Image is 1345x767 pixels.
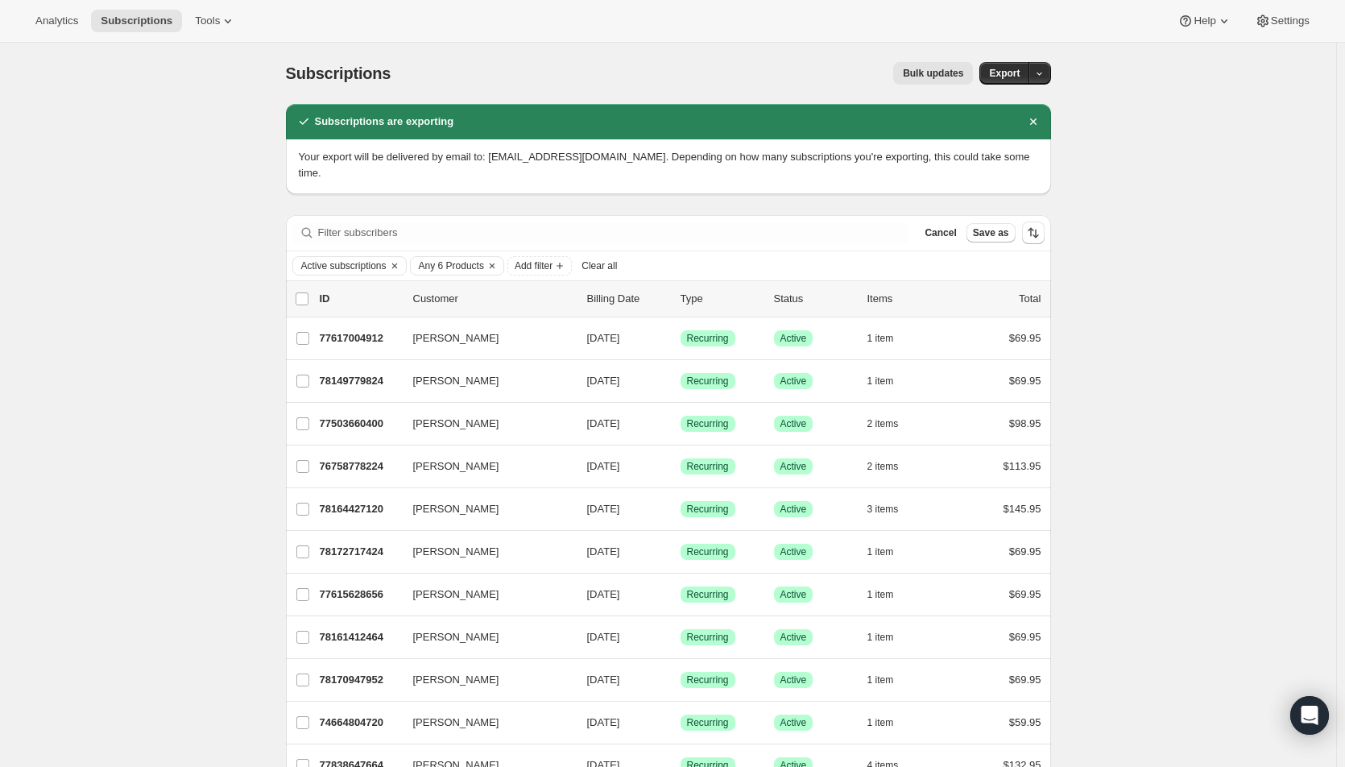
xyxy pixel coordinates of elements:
[301,259,387,272] span: Active subscriptions
[1271,15,1310,27] span: Settings
[867,674,894,686] span: 1 item
[403,710,565,736] button: [PERSON_NAME]
[1009,588,1041,600] span: $69.95
[1009,417,1041,429] span: $98.95
[867,413,917,435] button: 2 items
[413,629,499,645] span: [PERSON_NAME]
[687,545,729,558] span: Recurring
[687,631,729,644] span: Recurring
[780,545,807,558] span: Active
[1022,110,1045,133] button: Dismiss notification
[403,667,565,693] button: [PERSON_NAME]
[299,151,1030,179] span: Your export will be delivered by email to: [EMAIL_ADDRESS][DOMAIN_NAME]. Depending on how many su...
[320,413,1041,435] div: 77503660400[PERSON_NAME][DATE]SuccessRecurringSuccessActive2 items$98.95
[587,716,620,728] span: [DATE]
[320,541,1041,563] div: 78172717424[PERSON_NAME][DATE]SuccessRecurringSuccessActive1 item$69.95
[989,67,1020,80] span: Export
[780,460,807,473] span: Active
[780,588,807,601] span: Active
[320,498,1041,520] div: 78164427120[PERSON_NAME][DATE]SuccessRecurringSuccessActive3 items$145.95
[966,223,1016,243] button: Save as
[687,460,729,473] span: Recurring
[320,672,400,688] p: 78170947952
[918,223,962,243] button: Cancel
[867,545,894,558] span: 1 item
[587,503,620,515] span: [DATE]
[320,291,400,307] p: ID
[413,672,499,688] span: [PERSON_NAME]
[413,458,499,475] span: [PERSON_NAME]
[867,669,912,691] button: 1 item
[320,416,400,432] p: 77503660400
[780,417,807,430] span: Active
[587,375,620,387] span: [DATE]
[413,544,499,560] span: [PERSON_NAME]
[903,67,963,80] span: Bulk updates
[867,327,912,350] button: 1 item
[867,716,894,729] span: 1 item
[1009,375,1041,387] span: $69.95
[867,455,917,478] button: 2 items
[925,226,956,239] span: Cancel
[413,291,574,307] p: Customer
[320,327,1041,350] div: 77617004912[PERSON_NAME][DATE]SuccessRecurringSuccessActive1 item$69.95
[867,417,899,430] span: 2 items
[681,291,761,307] div: Type
[320,629,400,645] p: 78161412464
[484,257,500,275] button: Clear
[320,330,400,346] p: 77617004912
[867,503,899,516] span: 3 items
[687,716,729,729] span: Recurring
[185,10,246,32] button: Tools
[320,544,400,560] p: 78172717424
[413,587,499,603] span: [PERSON_NAME]
[587,417,620,429] span: [DATE]
[195,15,220,27] span: Tools
[1009,716,1041,728] span: $59.95
[403,624,565,650] button: [PERSON_NAME]
[867,626,912,649] button: 1 item
[403,368,565,394] button: [PERSON_NAME]
[587,460,620,472] span: [DATE]
[687,417,729,430] span: Recurring
[780,375,807,388] span: Active
[413,501,499,517] span: [PERSON_NAME]
[979,62,1029,85] button: Export
[320,715,400,731] p: 74664804720
[320,587,400,603] p: 77615628656
[867,291,948,307] div: Items
[403,325,565,351] button: [PERSON_NAME]
[320,455,1041,478] div: 76758778224[PERSON_NAME][DATE]SuccessRecurringSuccessActive2 items$113.95
[403,582,565,607] button: [PERSON_NAME]
[320,458,400,475] p: 76758778224
[780,631,807,644] span: Active
[320,370,1041,392] div: 78149779824[PERSON_NAME][DATE]SuccessRecurringSuccessActive1 item$69.95
[867,370,912,392] button: 1 item
[91,10,182,32] button: Subscriptions
[387,257,403,275] button: Clear
[587,545,620,558] span: [DATE]
[581,259,617,272] span: Clear all
[320,373,400,389] p: 78149779824
[315,114,454,130] h2: Subscriptions are exporting
[35,15,78,27] span: Analytics
[1245,10,1319,32] button: Settings
[320,583,1041,606] div: 77615628656[PERSON_NAME][DATE]SuccessRecurringSuccessActive1 item$69.95
[320,626,1041,649] div: 78161412464[PERSON_NAME][DATE]SuccessRecurringSuccessActive1 item$69.95
[101,15,172,27] span: Subscriptions
[587,631,620,643] span: [DATE]
[687,332,729,345] span: Recurring
[867,588,894,601] span: 1 item
[320,291,1041,307] div: IDCustomerBilling DateTypeStatusItemsTotal
[1022,222,1045,244] button: Sort the results
[587,588,620,600] span: [DATE]
[587,291,668,307] p: Billing Date
[867,498,917,520] button: 3 items
[867,631,894,644] span: 1 item
[687,375,729,388] span: Recurring
[320,669,1041,691] div: 78170947952[PERSON_NAME][DATE]SuccessRecurringSuccessActive1 item$69.95
[403,496,565,522] button: [PERSON_NAME]
[867,375,894,388] span: 1 item
[515,259,552,272] span: Add filter
[780,674,807,686] span: Active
